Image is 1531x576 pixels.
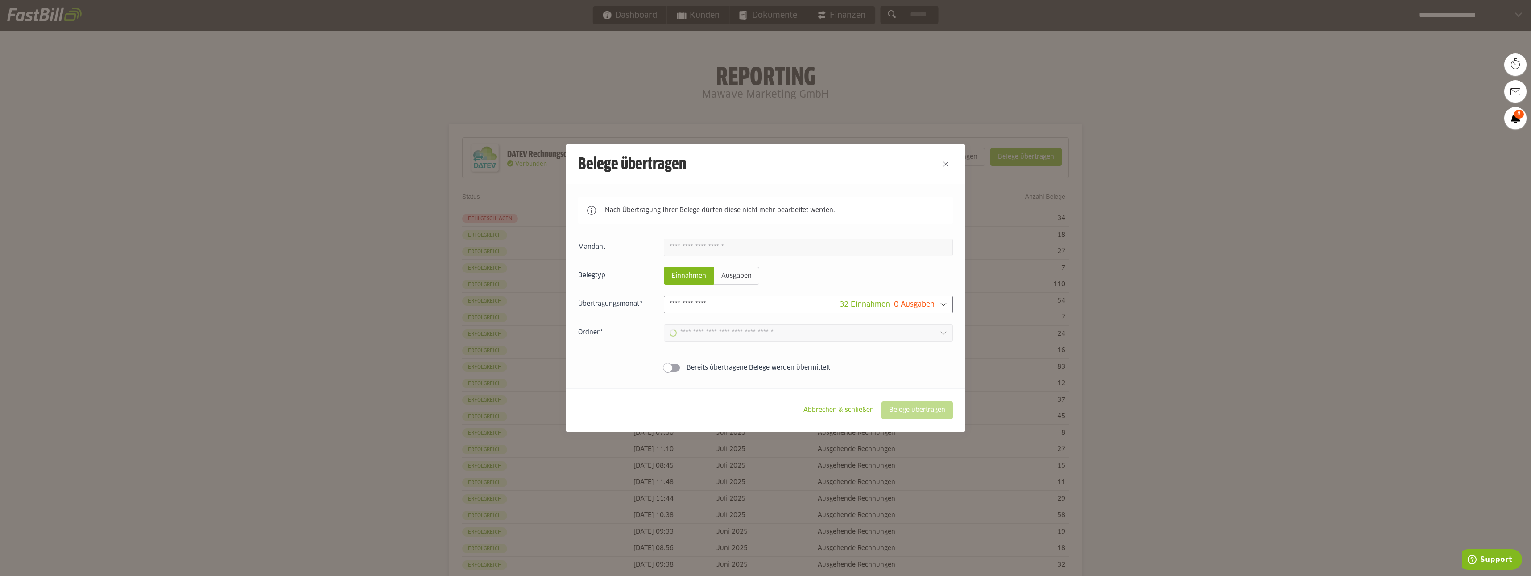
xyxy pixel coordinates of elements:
sl-button: Abbrechen & schließen [796,401,881,419]
sl-switch: Bereits übertragene Belege werden übermittelt [578,363,953,372]
span: 8 [1514,110,1524,119]
sl-button: Belege übertragen [881,401,953,419]
sl-radio-button: Einnahmen [664,267,714,285]
sl-radio-button: Ausgaben [714,267,759,285]
span: 32 Einnahmen [840,301,890,308]
a: 8 [1504,107,1527,129]
span: 0 Ausgaben [894,301,935,308]
iframe: Öffnet ein Widget, in dem Sie weitere Informationen finden [1462,549,1522,572]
